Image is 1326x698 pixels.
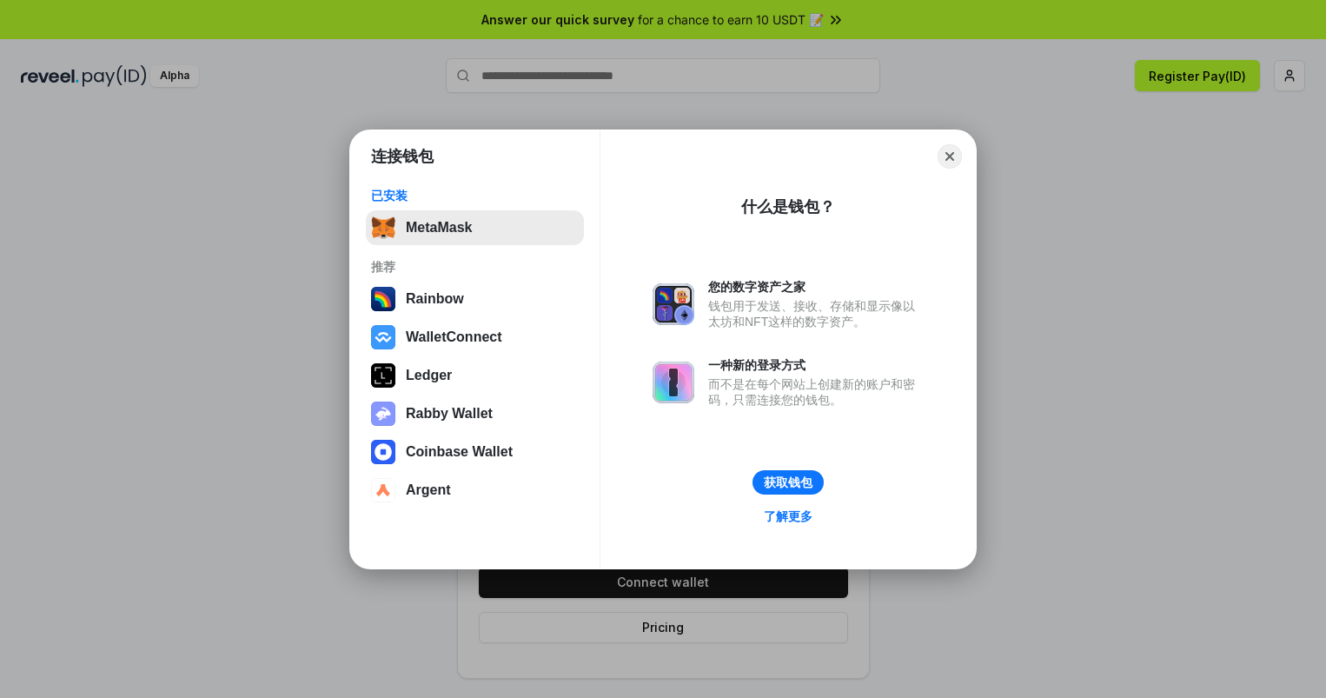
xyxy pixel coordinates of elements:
div: Coinbase Wallet [406,444,513,460]
button: Rabby Wallet [366,396,584,431]
button: 获取钱包 [753,470,824,495]
img: svg+xml,%3Csvg%20xmlns%3D%22http%3A%2F%2Fwww.w3.org%2F2000%2Fsvg%22%20fill%3D%22none%22%20viewBox... [653,362,694,403]
button: Ledger [366,358,584,393]
img: svg+xml,%3Csvg%20width%3D%2228%22%20height%3D%2228%22%20viewBox%3D%220%200%2028%2028%22%20fill%3D... [371,478,395,502]
div: 钱包用于发送、接收、存储和显示像以太坊和NFT这样的数字资产。 [708,298,924,329]
div: 了解更多 [764,509,812,524]
button: Coinbase Wallet [366,435,584,469]
div: MetaMask [406,220,472,236]
div: Rabby Wallet [406,406,493,422]
div: 您的数字资产之家 [708,279,924,295]
div: 而不是在每个网站上创建新的账户和密码，只需连接您的钱包。 [708,376,924,408]
img: svg+xml,%3Csvg%20xmlns%3D%22http%3A%2F%2Fwww.w3.org%2F2000%2Fsvg%22%20width%3D%2228%22%20height%3... [371,363,395,388]
button: MetaMask [366,210,584,245]
img: svg+xml,%3Csvg%20width%3D%2228%22%20height%3D%2228%22%20viewBox%3D%220%200%2028%2028%22%20fill%3D... [371,440,395,464]
h1: 连接钱包 [371,146,434,167]
img: svg+xml,%3Csvg%20width%3D%2228%22%20height%3D%2228%22%20viewBox%3D%220%200%2028%2028%22%20fill%3D... [371,325,395,349]
button: WalletConnect [366,320,584,355]
div: 推荐 [371,259,579,275]
div: 已安装 [371,188,579,203]
img: svg+xml,%3Csvg%20xmlns%3D%22http%3A%2F%2Fwww.w3.org%2F2000%2Fsvg%22%20fill%3D%22none%22%20viewBox... [371,402,395,426]
div: Ledger [406,368,452,383]
div: Rainbow [406,291,464,307]
div: 获取钱包 [764,475,812,490]
img: svg+xml,%3Csvg%20width%3D%22120%22%20height%3D%22120%22%20viewBox%3D%220%200%20120%20120%22%20fil... [371,287,395,311]
div: 一种新的登录方式 [708,357,924,373]
img: svg+xml,%3Csvg%20fill%3D%22none%22%20height%3D%2233%22%20viewBox%3D%220%200%2035%2033%22%20width%... [371,216,395,240]
div: Argent [406,482,451,498]
a: 了解更多 [753,505,823,528]
div: WalletConnect [406,329,502,345]
button: Rainbow [366,282,584,316]
img: svg+xml,%3Csvg%20xmlns%3D%22http%3A%2F%2Fwww.w3.org%2F2000%2Fsvg%22%20fill%3D%22none%22%20viewBox... [653,283,694,325]
button: Argent [366,473,584,508]
div: 什么是钱包？ [741,196,835,217]
button: Close [938,144,962,169]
